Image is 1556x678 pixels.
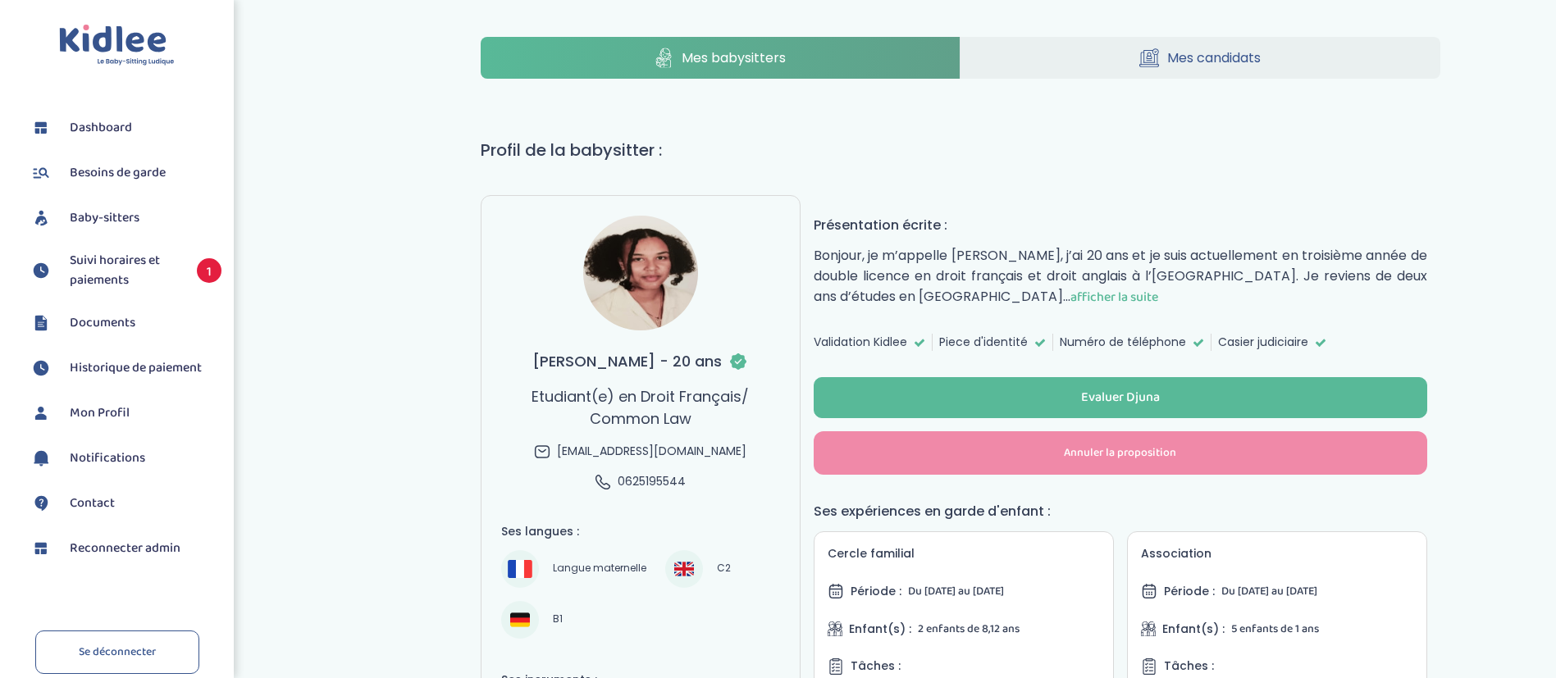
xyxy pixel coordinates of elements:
h1: Profil de la babysitter : [481,138,1440,162]
img: dashboard.svg [29,536,53,561]
a: Documents [29,311,221,335]
span: 1 [197,258,221,283]
img: dashboard.svg [29,116,53,140]
span: Historique de paiement [70,358,202,378]
span: Notifications [70,448,145,468]
span: Du [DATE] au [DATE] [908,582,1004,600]
span: Casier judiciaire [1218,334,1308,351]
span: Tâches : [1164,658,1214,675]
span: Contact [70,494,115,513]
img: profil.svg [29,401,53,425]
span: Reconnecter admin [70,539,180,558]
a: Reconnecter admin [29,536,221,561]
button: Annuler la proposition [814,431,1427,475]
span: Besoins de garde [70,163,166,183]
a: Mes babysitters [481,37,961,79]
span: [EMAIL_ADDRESS][DOMAIN_NAME] [557,443,746,460]
span: 0625195544 [618,473,686,490]
img: notification.svg [29,446,53,471]
span: Annuler la proposition [1064,444,1176,462]
span: Validation Kidlee [814,334,907,351]
span: Langue maternelle [547,559,652,579]
a: Mon Profil [29,401,221,425]
span: Baby-sitters [70,208,139,228]
span: B1 [547,610,568,630]
img: Anglais [674,559,694,579]
img: suivihoraire.svg [29,356,53,380]
span: Enfant(s) : [1162,621,1225,638]
button: Evaluer Djuna [814,377,1427,418]
span: Du [DATE] au [DATE] [1221,582,1317,600]
h3: [PERSON_NAME] - 20 ans [532,350,748,372]
h5: Cercle familial [828,545,1100,562]
span: Enfant(s) : [849,621,911,638]
img: besoin.svg [29,161,53,185]
img: suivihoraire.svg [29,258,53,283]
a: Suivi horaires et paiements 1 [29,251,221,290]
span: Dashboard [70,118,132,138]
h5: Association [1141,545,1413,562]
div: Evaluer Djuna [1081,389,1160,407]
h4: Ses langues : [501,523,780,540]
span: Documents [70,313,135,333]
span: Mes babysitters [682,48,786,68]
span: afficher la suite [1070,287,1158,307]
span: Mes candidats [1167,48,1261,68]
span: Piece d'identité [939,334,1028,351]
img: babysitters.svg [29,206,53,230]
span: Numéro de téléphone [1060,334,1186,351]
span: 5 enfants de 1 ans [1231,620,1319,638]
a: Mes candidats [961,37,1440,79]
a: Besoins de garde [29,161,221,185]
span: 2 enfants de 8,12 ans [918,620,1020,638]
a: Se déconnecter [35,630,199,674]
h4: Présentation écrite : [814,215,1427,235]
span: Mon Profil [70,403,130,423]
h4: Ses expériences en garde d'enfant : [814,501,1427,521]
p: Bonjour, je m’appelle [PERSON_NAME], j’ai 20 ans et je suis actuellement en troisième année de do... [814,245,1427,307]
span: Période : [1164,583,1215,600]
span: C2 [711,559,737,579]
p: Etudiant(e) en Droit Français/ Common Law [501,385,780,430]
a: Notifications [29,446,221,471]
img: contact.svg [29,491,53,516]
img: Français [508,560,532,577]
img: Allemand [510,610,530,630]
img: avatar [583,216,698,330]
a: Historique de paiement [29,356,221,380]
a: Baby-sitters [29,206,221,230]
span: Suivi horaires et paiements [70,251,180,290]
span: Période : [851,583,901,600]
img: documents.svg [29,311,53,335]
span: Tâches : [851,658,901,675]
a: Contact [29,491,221,516]
img: logo.svg [59,25,175,66]
a: Dashboard [29,116,221,140]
